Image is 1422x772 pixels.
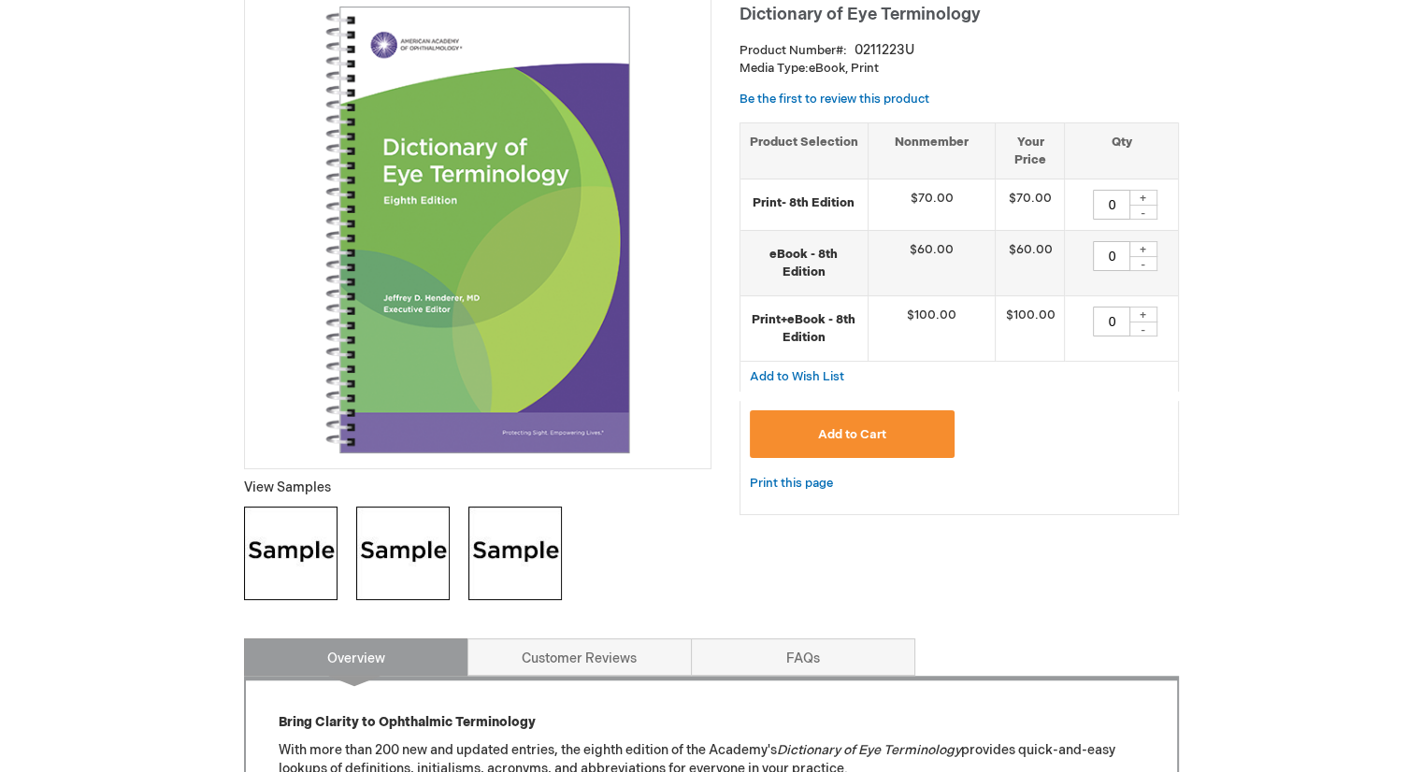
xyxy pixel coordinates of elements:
th: Nonmember [868,122,996,179]
td: $60.00 [996,231,1065,296]
input: Qty [1093,190,1130,220]
strong: Bring Clarity to Ophthalmic Terminology [279,714,536,730]
td: $70.00 [996,179,1065,231]
a: Add to Wish List [750,368,844,384]
td: $70.00 [868,179,996,231]
td: $100.00 [868,296,996,362]
input: Qty [1093,241,1130,271]
img: Dictionary of Eye Terminology [254,7,701,453]
input: Qty [1093,307,1130,336]
span: Dictionary of Eye Terminology [740,5,981,24]
th: Qty [1065,122,1178,179]
th: Your Price [996,122,1065,179]
div: + [1129,241,1157,257]
a: Print this page [750,472,833,495]
th: Product Selection [740,122,869,179]
strong: eBook - 8th Edition [750,246,858,280]
div: - [1129,256,1157,271]
div: - [1129,205,1157,220]
span: Add to Wish List [750,369,844,384]
img: Click to view [468,507,562,600]
a: Be the first to review this product [740,92,929,107]
strong: Product Number [740,43,847,58]
img: Click to view [356,507,450,600]
div: 0211223U [855,41,914,60]
a: FAQs [691,638,915,676]
em: Dictionary of Eye Terminology [777,742,961,758]
strong: Print+eBook - 8th Edition [750,311,858,346]
div: + [1129,190,1157,206]
span: Add to Cart [818,427,886,442]
td: $60.00 [868,231,996,296]
img: Click to view [244,507,338,600]
button: Add to Cart [750,410,955,458]
a: Customer Reviews [467,638,692,676]
strong: Media Type: [740,61,809,76]
p: View Samples [244,479,711,497]
a: Overview [244,638,468,676]
p: eBook, Print [740,60,1179,78]
td: $100.00 [996,296,1065,362]
div: - [1129,322,1157,336]
div: + [1129,307,1157,322]
strong: Print- 8th Edition [750,194,858,212]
